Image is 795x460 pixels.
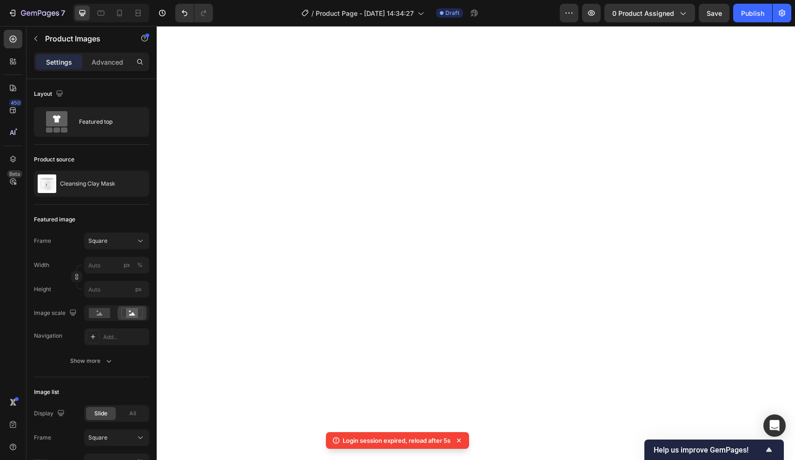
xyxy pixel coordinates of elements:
div: Open Intercom Messenger [763,414,786,437]
span: Product Page - [DATE] 14:34:27 [316,8,414,18]
input: px [84,281,149,298]
div: Image scale [34,307,79,320]
span: Square [88,433,107,442]
button: Square [84,233,149,249]
label: Frame [34,433,51,442]
p: Advanced [92,57,123,67]
div: Add... [103,333,147,341]
label: Height [34,285,51,293]
p: Cleansing Clay Mask [60,180,115,187]
div: Publish [741,8,764,18]
button: Save [699,4,729,22]
div: Product source [34,155,74,164]
p: Product Images [45,33,124,44]
div: Display [34,407,66,420]
div: % [137,261,143,269]
p: Settings [46,57,72,67]
label: Frame [34,237,51,245]
button: Publish [733,4,772,22]
button: Square [84,429,149,446]
div: Image list [34,388,59,396]
p: 7 [61,7,65,19]
button: % [121,260,132,271]
button: 0 product assigned [604,4,695,22]
div: Layout [34,88,65,100]
div: Beta [7,170,22,178]
span: / [311,8,314,18]
span: 0 product assigned [612,8,674,18]
span: Save [707,9,722,17]
button: Show more [34,353,149,369]
p: Login session expired, reload after 5s [343,436,450,445]
button: Show survey - Help us improve GemPages! [654,444,775,455]
img: product feature img [38,174,56,193]
button: px [134,260,146,271]
span: Draft [445,9,459,17]
label: Width [34,261,49,269]
div: Undo/Redo [175,4,213,22]
span: All [129,409,136,418]
div: Featured image [34,215,75,224]
input: px% [84,257,149,273]
div: Show more [70,356,113,366]
div: Featured top [79,111,136,133]
span: px [135,286,142,293]
iframe: Design area [157,26,795,428]
span: Help us improve GemPages! [654,446,763,454]
button: 7 [4,4,69,22]
span: Slide [94,409,107,418]
div: px [124,261,130,269]
span: Square [88,237,107,245]
div: Navigation [34,332,62,340]
div: 450 [9,99,22,107]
